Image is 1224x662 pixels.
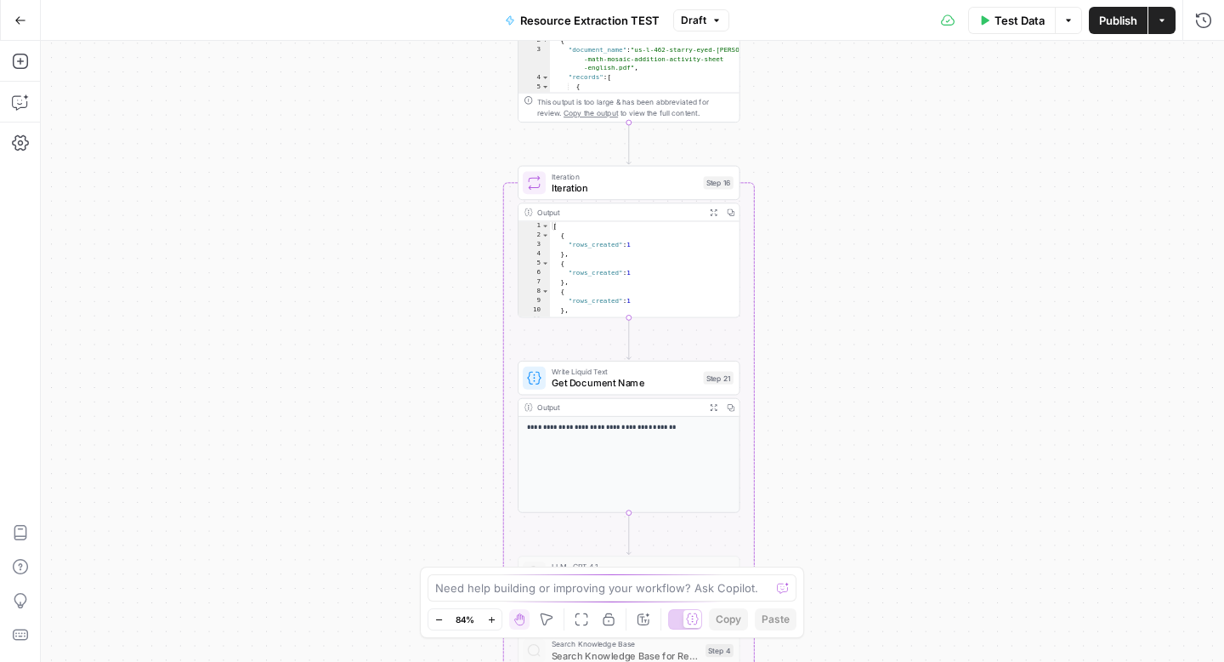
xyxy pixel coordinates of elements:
[705,644,734,657] div: Step 4
[703,372,733,385] div: Step 21
[518,315,550,324] div: 11
[520,12,660,29] span: Resource Extraction TEST
[518,73,550,83] div: 4
[673,9,729,31] button: Draft
[626,513,631,555] g: Edge from step_21 to step_20
[681,13,706,28] span: Draft
[703,176,733,189] div: Step 16
[1089,7,1147,34] button: Publish
[518,268,550,277] div: 6
[552,171,698,182] span: Iteration
[626,317,631,359] g: Edge from step_16 to step_21
[626,123,631,164] g: Edge from step_15 to step_16
[716,612,741,627] span: Copy
[518,556,739,590] div: LLM · GPT-4.1Generate Resource TitleStep 20
[755,608,796,631] button: Paste
[552,366,698,377] span: Write Liquid Text
[968,7,1055,34] button: Test Data
[518,259,550,268] div: 5
[495,7,670,34] button: Resource Extraction TEST
[518,296,550,305] div: 9
[456,613,474,626] span: 84%
[541,287,549,296] span: Toggle code folding, rows 8 through 10
[552,180,698,195] span: Iteration
[762,612,790,627] span: Paste
[518,305,550,315] div: 10
[552,638,700,649] span: Search Knowledge Base
[552,561,696,572] span: LLM · GPT-4.1
[541,36,549,45] span: Toggle code folding, rows 2 through 9
[537,96,734,119] div: This output is too large & has been abbreviated for review. to view the full content.
[541,73,549,83] span: Toggle code folding, rows 4 through 8
[541,315,549,324] span: Toggle code folding, rows 11 through 13
[994,12,1045,29] span: Test Data
[518,166,739,318] div: IterationIterationStep 16Output[ { "rows_created":1 }, { "rows_created":1 }, { "rows_created":1 }, {
[518,287,550,296] div: 8
[518,45,550,73] div: 3
[541,231,549,240] span: Toggle code folding, rows 2 through 4
[564,109,618,117] span: Copy the output
[709,608,748,631] button: Copy
[518,277,550,287] div: 7
[518,221,550,231] div: 1
[552,376,698,391] span: Get Document Name
[518,249,550,259] div: 4
[518,36,550,45] div: 2
[518,83,550,92] div: 5
[537,207,700,218] div: Output
[541,221,549,231] span: Toggle code folding, rows 1 through 17
[537,402,700,413] div: Output
[518,231,550,240] div: 2
[541,259,549,268] span: Toggle code folding, rows 5 through 7
[1099,12,1137,29] span: Publish
[518,240,550,249] div: 3
[541,83,549,92] span: Toggle code folding, rows 5 through 7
